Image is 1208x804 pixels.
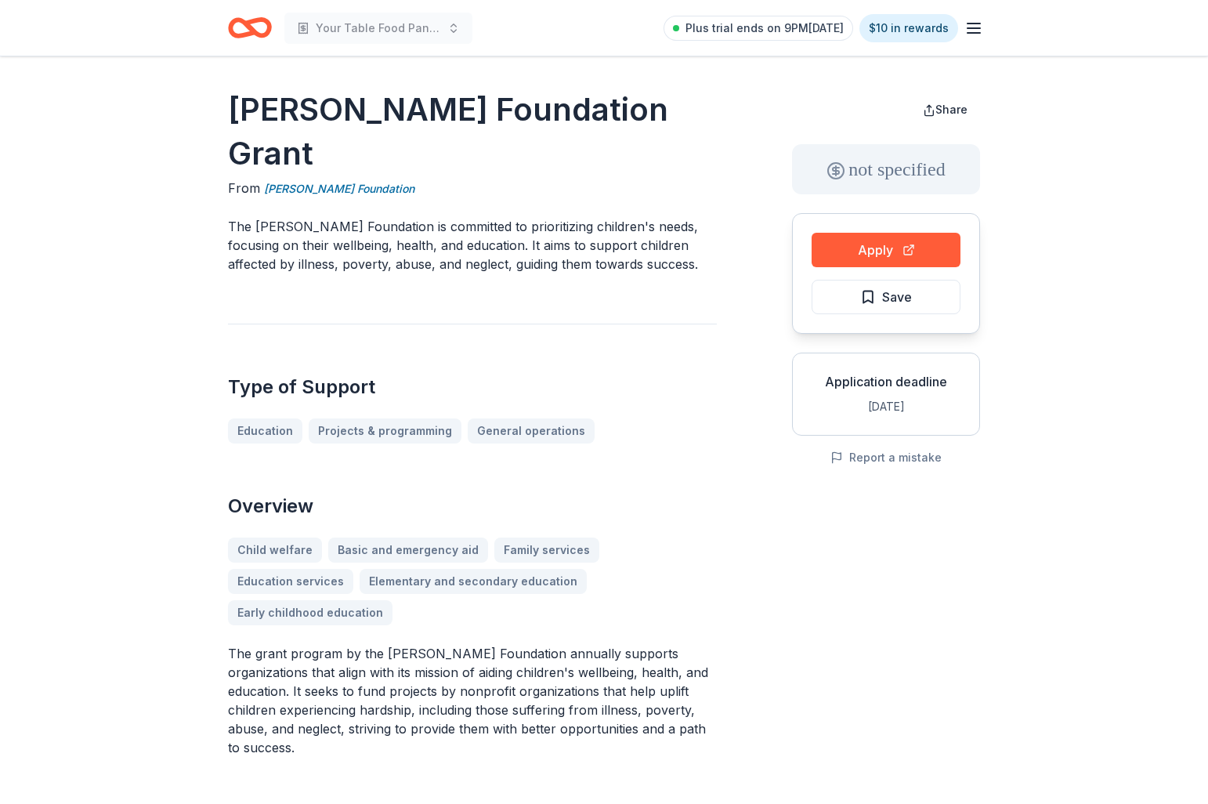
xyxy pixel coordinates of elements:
[830,448,942,467] button: Report a mistake
[309,418,461,444] a: Projects & programming
[228,217,717,273] p: The [PERSON_NAME] Foundation is committed to prioritizing children's needs, focusing on their wel...
[228,418,302,444] a: Education
[228,494,717,519] h2: Overview
[805,397,967,416] div: [DATE]
[812,280,960,314] button: Save
[664,16,853,41] a: Plus trial ends on 9PM[DATE]
[228,179,717,198] div: From
[228,375,717,400] h2: Type of Support
[228,9,272,46] a: Home
[685,19,844,38] span: Plus trial ends on 9PM[DATE]
[316,19,441,38] span: Your Table Food Pantry
[228,88,717,176] h1: [PERSON_NAME] Foundation Grant
[228,644,717,757] p: The grant program by the [PERSON_NAME] Foundation annually supports organizations that align with...
[910,94,980,125] button: Share
[792,144,980,194] div: not specified
[812,233,960,267] button: Apply
[264,179,414,198] a: [PERSON_NAME] Foundation
[882,287,912,307] span: Save
[468,418,595,444] a: General operations
[859,14,958,42] a: $10 in rewards
[935,103,967,116] span: Share
[805,372,967,391] div: Application deadline
[284,13,472,44] button: Your Table Food Pantry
